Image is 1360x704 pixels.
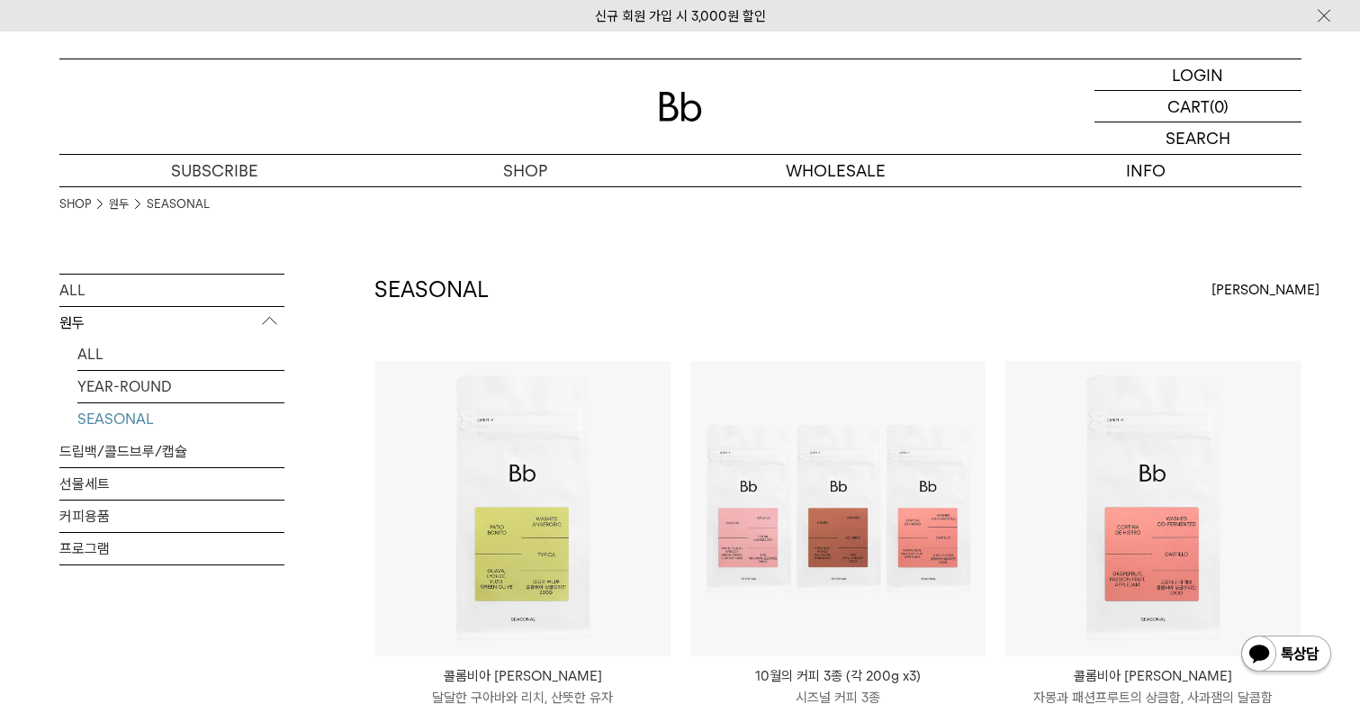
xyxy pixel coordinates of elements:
p: 콜롬비아 [PERSON_NAME] [375,665,671,687]
p: INFO [991,155,1301,186]
img: 10월의 커피 3종 (각 200g x3) [690,361,986,656]
a: 선물세트 [59,468,284,500]
a: ALL [59,275,284,306]
a: 프로그램 [59,533,284,564]
a: CART (0) [1094,91,1301,122]
img: 카카오톡 채널 1:1 채팅 버튼 [1239,634,1333,677]
img: 콜롬비아 코르티나 데 예로 [1005,361,1301,656]
a: LOGIN [1094,59,1301,91]
a: ALL [77,338,284,370]
a: SUBSCRIBE [59,155,370,186]
a: 신규 회원 가입 시 3,000원 할인 [595,8,766,24]
p: SEARCH [1166,122,1230,154]
a: 커피용품 [59,501,284,532]
span: [PERSON_NAME] [1211,279,1319,301]
a: YEAR-ROUND [77,371,284,402]
a: SEASONAL [147,195,210,213]
a: SEASONAL [77,403,284,435]
img: 로고 [659,92,702,122]
a: 드립백/콜드브루/캡슐 [59,436,284,467]
p: 10월의 커피 3종 (각 200g x3) [690,665,986,687]
img: 콜롬비아 파티오 보니토 [375,361,671,656]
a: SHOP [59,195,91,213]
a: 원두 [109,195,129,213]
p: 콜롬비아 [PERSON_NAME] [1005,665,1301,687]
p: WHOLESALE [680,155,991,186]
p: CART [1167,91,1210,122]
p: LOGIN [1172,59,1223,90]
h2: SEASONAL [374,275,489,305]
p: 원두 [59,307,284,339]
a: SHOP [370,155,680,186]
p: (0) [1210,91,1229,122]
